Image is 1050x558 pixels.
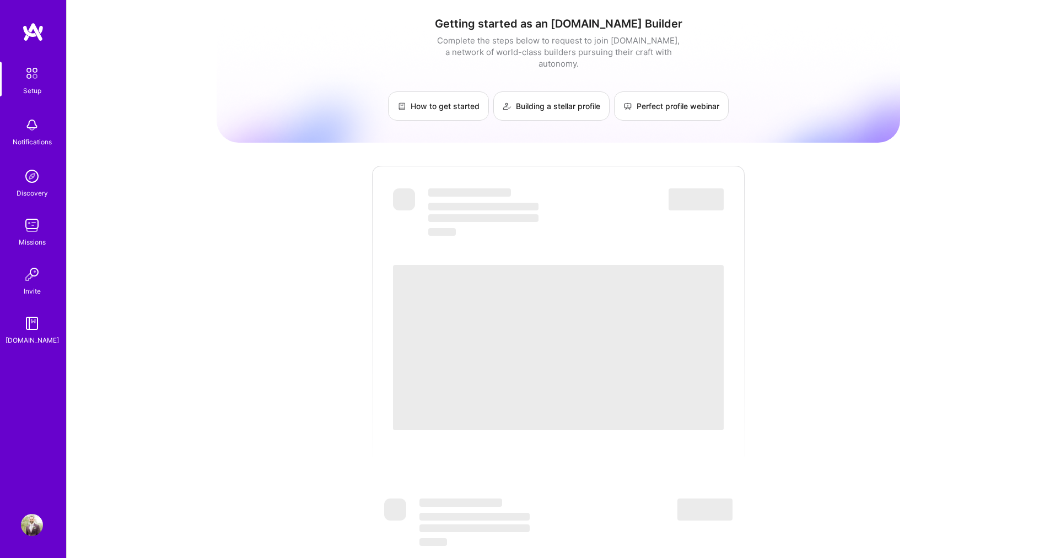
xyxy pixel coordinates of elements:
[21,165,43,187] img: discovery
[384,499,406,521] span: ‌
[428,203,539,210] span: ‌
[17,187,48,199] div: Discovery
[6,334,59,346] div: [DOMAIN_NAME]
[19,236,46,248] div: Missions
[503,102,511,111] img: Building a stellar profile
[388,91,489,121] a: How to get started
[493,91,610,121] a: Building a stellar profile
[428,214,539,222] span: ‌
[669,188,724,210] span: ‌
[434,35,682,69] div: Complete the steps below to request to join [DOMAIN_NAME], a network of world-class builders purs...
[397,102,406,111] img: How to get started
[21,263,43,285] img: Invite
[21,114,43,136] img: bell
[614,91,729,121] a: Perfect profile webinar
[23,85,41,96] div: Setup
[24,285,41,297] div: Invite
[677,499,733,521] span: ‌
[428,188,511,197] span: ‌
[21,514,43,536] img: User Avatar
[20,62,44,85] img: setup
[21,312,43,334] img: guide book
[21,214,43,236] img: teamwork
[217,17,900,30] h1: Getting started as an [DOMAIN_NAME] Builder
[419,538,447,546] span: ‌
[393,265,724,430] span: ‌
[428,228,456,236] span: ‌
[13,136,52,148] div: Notifications
[419,524,530,532] span: ‌
[393,188,415,210] span: ‌
[22,22,44,42] img: logo
[18,514,46,536] a: User Avatar
[623,102,632,111] img: Perfect profile webinar
[419,499,502,507] span: ‌
[419,513,530,521] span: ‌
